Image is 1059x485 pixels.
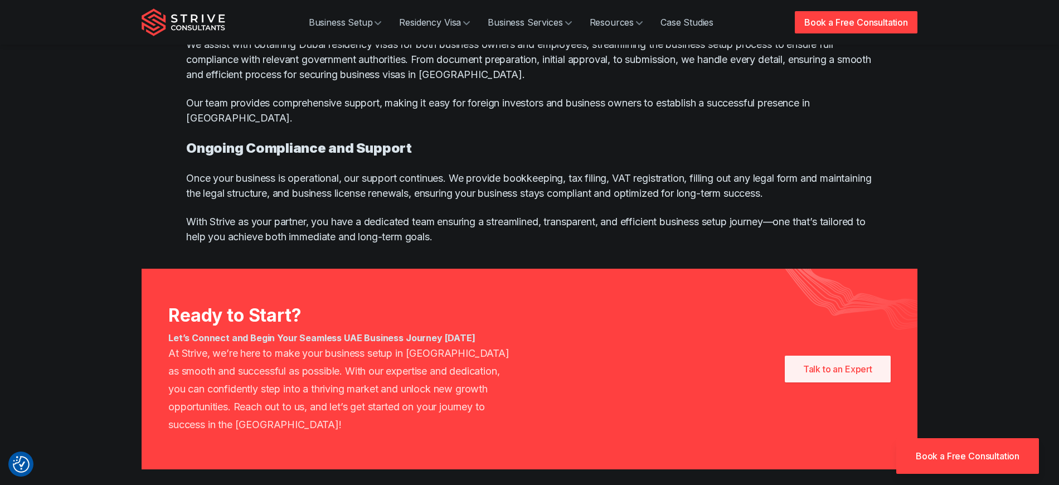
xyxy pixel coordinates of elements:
strong: Ongoing Compliance and Support [186,140,412,156]
a: Book a Free Consultation [896,438,1039,474]
p: Once your business is operational, our support continues. We provide bookkeeping, tax filing, VAT... [186,171,873,201]
strong: Let’s Connect and Begin Your Seamless UAE Business Journey [DATE] [168,332,475,343]
a: Resources [581,11,652,33]
h3: Ready to Start? [168,304,512,327]
p: Our team provides comprehensive support, making it easy for foreign investors and business owners... [186,95,873,125]
img: Revisit consent button [13,456,30,473]
img: Strive Consultants [142,8,225,36]
a: Residency Visa [390,11,479,33]
a: Business Services [479,11,580,33]
a: Business Setup [300,11,391,33]
p: We assist with obtaining Dubai residency visas for both business owners and employees, streamlini... [186,37,873,82]
p: With Strive as your partner, you have a dedicated team ensuring a streamlined, transparent, and e... [186,214,873,244]
p: At Strive, we’re here to make your business setup in [GEOGRAPHIC_DATA] as smooth and successful a... [168,345,512,434]
a: Talk to an Expert [785,356,891,382]
a: Book a Free Consultation [795,11,917,33]
button: Consent Preferences [13,456,30,473]
a: Case Studies [652,11,722,33]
